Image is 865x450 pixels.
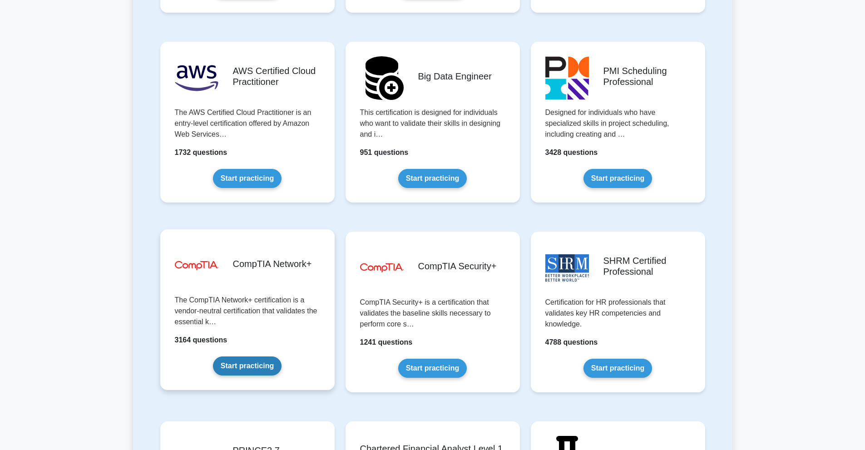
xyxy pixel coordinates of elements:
[398,359,467,378] a: Start practicing
[398,169,467,188] a: Start practicing
[213,356,282,376] a: Start practicing
[583,359,652,378] a: Start practicing
[213,169,282,188] a: Start practicing
[583,169,652,188] a: Start practicing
